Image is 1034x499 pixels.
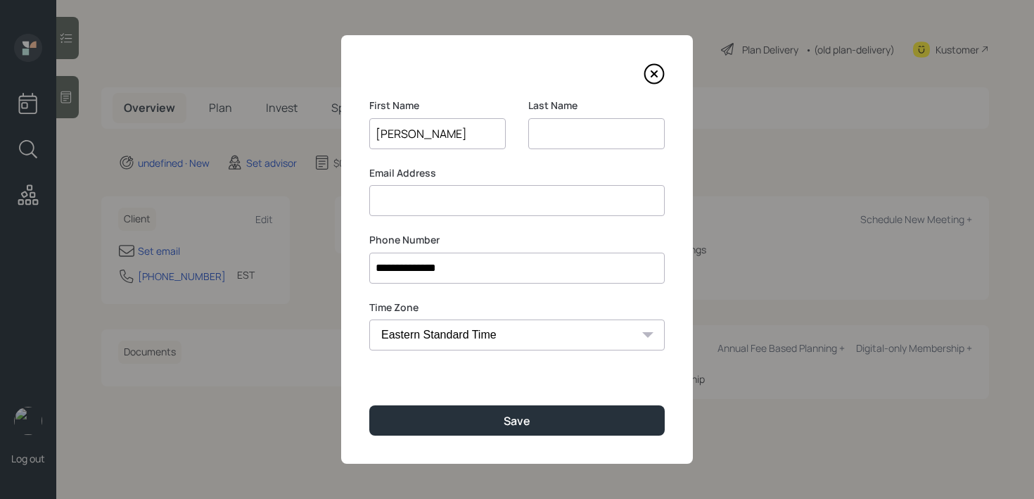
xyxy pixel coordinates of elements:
label: Last Name [528,99,665,113]
label: First Name [369,99,506,113]
label: Email Address [369,166,665,180]
div: Save [504,413,530,429]
label: Phone Number [369,233,665,247]
label: Time Zone [369,301,665,315]
button: Save [369,405,665,436]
